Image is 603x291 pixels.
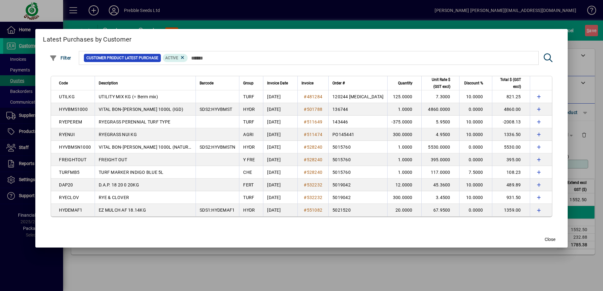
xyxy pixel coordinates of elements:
td: 67.9500 [421,204,459,216]
td: 0.0000 [459,153,492,166]
span: # [304,208,307,213]
div: Quantity [391,80,418,87]
td: 5530.00 [492,141,530,153]
div: Code [59,80,91,87]
div: Unit Rate $ (GST excl) [425,76,456,90]
td: 10.0000 [459,128,492,141]
span: 532232 [307,195,323,200]
td: 0.0000 [459,204,492,216]
span: CHE [243,170,252,175]
td: 1.0000 [387,141,421,153]
div: Invoice [301,80,325,87]
td: 7.5000 [459,166,492,179]
span: 511474 [307,132,323,137]
span: Order # [332,80,345,87]
td: 5015760 [328,141,387,153]
td: 5015760 [328,153,387,166]
div: Invoice Date [267,80,294,87]
td: [DATE] [263,191,297,204]
span: VITAL BON-[PERSON_NAME] 1000L (IGD) [99,107,183,112]
span: EZ MULCH AF 18.14KG [99,208,146,213]
span: Close [545,236,555,243]
span: RYECLOV [59,195,79,200]
h2: Latest Purchases by Customer [35,29,567,47]
span: Filter [50,55,71,60]
span: # [304,94,307,99]
span: 481284 [307,94,323,99]
span: TURF [243,195,254,200]
span: Group [243,80,254,87]
span: 532232 [307,182,323,187]
td: 5021520 [328,204,387,216]
span: Active [165,56,178,60]
mat-chip: Product Activation Status: Active [163,54,188,62]
span: SDS2:HYVBMSTN [200,145,235,150]
span: # [304,157,307,162]
a: #501788 [301,106,325,113]
td: 0.0000 [459,141,492,153]
span: Barcode [200,80,214,87]
a: #528240 [301,169,325,176]
td: 5019042 [328,179,387,191]
span: Invoice Date [267,80,288,87]
a: #528240 [301,144,325,151]
div: Barcode [200,80,235,87]
td: 1359.00 [492,204,530,216]
td: 125.0000 [387,90,421,103]
button: Close [540,234,560,245]
div: Discount % [463,80,489,87]
td: [DATE] [263,153,297,166]
td: 10.0000 [459,191,492,204]
span: 501788 [307,107,323,112]
span: 551082 [307,208,323,213]
span: UTILKG [59,94,75,99]
span: # [304,195,307,200]
td: 136744 [328,103,387,116]
td: 300.0000 [387,191,421,204]
span: # [304,170,307,175]
span: Quantity [398,80,413,87]
span: HYDR [243,208,255,213]
td: 117.0000 [421,166,459,179]
td: [DATE] [263,103,297,116]
span: HYDR [243,145,255,150]
a: #511474 [301,131,325,138]
td: 108.23 [492,166,530,179]
td: [DATE] [263,166,297,179]
span: AGRI [243,132,254,137]
span: DAP20 [59,182,73,187]
td: 0.0000 [459,103,492,116]
span: TURF MARKER INDIGO BLUE 5L [99,170,164,175]
div: Total $ (GST excl) [496,76,527,90]
td: PO145441 [328,128,387,141]
div: Order # [332,80,383,87]
span: SDS1:HYDEMAF1 [200,208,235,213]
span: Description [99,80,118,87]
span: Y FRE [243,157,255,162]
span: # [304,182,307,187]
span: TURFMB5 [59,170,79,175]
td: 5015760 [328,166,387,179]
td: 931.50 [492,191,530,204]
span: # [304,119,307,124]
td: 300.0000 [387,128,421,141]
td: [DATE] [263,179,297,191]
a: #532232 [301,194,325,201]
td: 20.0000 [387,204,421,216]
td: 821.25 [492,90,530,103]
td: 10.0000 [459,179,492,191]
td: 5019042 [328,191,387,204]
span: 511649 [307,119,323,124]
span: Unit Rate $ (GST excl) [425,76,450,90]
td: [DATE] [263,128,297,141]
td: 1.0000 [387,103,421,116]
a: #481284 [301,93,325,100]
span: RYEPEREM [59,119,82,124]
td: 4860.00 [492,103,530,116]
span: 528240 [307,157,323,162]
span: RYEGRASS NUI KG [99,132,137,137]
td: -375.0000 [387,116,421,128]
div: Description [99,80,192,87]
button: Filter [48,52,73,64]
span: # [304,132,307,137]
